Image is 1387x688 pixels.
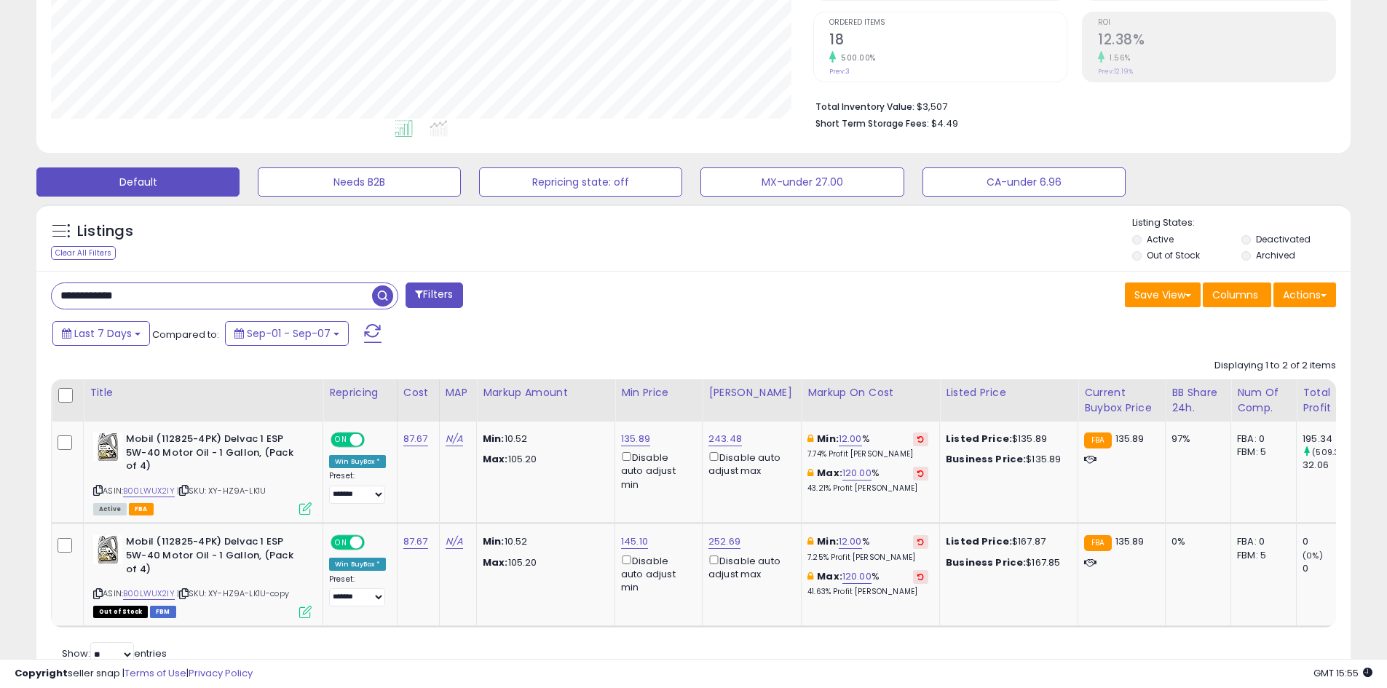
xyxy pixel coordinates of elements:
[946,385,1072,400] div: Listed Price
[446,385,470,400] div: MAP
[329,385,391,400] div: Repricing
[621,449,691,491] div: Disable auto adjust min
[479,167,682,197] button: Repricing state: off
[123,588,175,600] a: B00LWUX2IY
[1147,233,1174,245] label: Active
[817,466,842,480] b: Max:
[483,534,505,548] strong: Min:
[1084,432,1111,448] small: FBA
[700,167,904,197] button: MX-under 27.00
[807,587,928,597] p: 41.63% Profit [PERSON_NAME]
[177,485,266,497] span: | SKU: XY-HZ9A-LK1U
[946,432,1012,446] b: Listed Price:
[836,52,876,63] small: 500.00%
[329,558,386,571] div: Win BuyBox *
[1132,216,1351,230] p: Listing States:
[483,556,604,569] p: 105.20
[93,503,127,515] span: All listings currently available for purchase on Amazon
[1084,385,1159,416] div: Current Buybox Price
[815,97,1325,114] li: $3,507
[829,31,1067,51] h2: 18
[1273,282,1336,307] button: Actions
[621,432,650,446] a: 135.89
[74,326,132,341] span: Last 7 Days
[621,385,696,400] div: Min Price
[1105,52,1131,63] small: 1.56%
[817,432,839,446] b: Min:
[1313,666,1372,680] span: 2025-09-15 15:55 GMT
[946,453,1067,466] div: $135.89
[1203,282,1271,307] button: Columns
[807,467,928,494] div: %
[621,553,691,595] div: Disable auto adjust min
[93,606,148,618] span: All listings that are currently out of stock and unavailable for purchase on Amazon
[839,534,862,549] a: 12.00
[621,534,648,549] a: 145.10
[329,455,386,468] div: Win BuyBox *
[126,535,303,580] b: Mobil (112825-4PK) Delvac 1 ESP 5W-40 Motor Oil - 1 Gallon, (Pack of 4)
[52,321,150,346] button: Last 7 Days
[807,570,928,597] div: %
[1303,562,1362,575] div: 0
[363,434,386,446] span: OFF
[1237,446,1285,459] div: FBM: 5
[1303,535,1362,548] div: 0
[93,535,122,564] img: 51fLMiYu4zL._SL40_.jpg
[483,453,604,466] p: 105.20
[152,328,219,341] span: Compared to:
[363,537,386,549] span: OFF
[708,432,742,446] a: 243.48
[150,606,176,618] span: FBM
[329,574,386,607] div: Preset:
[817,534,839,548] b: Min:
[93,535,312,616] div: ASIN:
[817,569,842,583] b: Max:
[403,432,428,446] a: 87.67
[1237,535,1285,548] div: FBA: 0
[1147,249,1200,261] label: Out of Stock
[807,483,928,494] p: 43.21% Profit [PERSON_NAME]
[1303,459,1362,472] div: 32.06
[1115,534,1145,548] span: 135.89
[1303,432,1362,446] div: 195.34
[36,167,240,197] button: Default
[842,569,872,584] a: 120.00
[483,555,508,569] strong: Max:
[815,100,914,113] b: Total Inventory Value:
[839,432,862,446] a: 12.00
[807,385,933,400] div: Markup on Cost
[1303,550,1323,561] small: (0%)
[258,167,461,197] button: Needs B2B
[77,221,133,242] h5: Listings
[129,503,154,515] span: FBA
[15,667,253,681] div: seller snap | |
[842,466,872,481] a: 120.00
[1171,432,1220,446] div: 97%
[483,452,508,466] strong: Max:
[1214,359,1336,373] div: Displaying 1 to 2 of 2 items
[1237,432,1285,446] div: FBA: 0
[807,432,928,459] div: %
[1212,288,1258,302] span: Columns
[483,535,604,548] p: 10.52
[931,116,958,130] span: $4.49
[946,432,1067,446] div: $135.89
[1237,385,1290,416] div: Num of Comp.
[1171,385,1225,416] div: BB Share 24h.
[829,67,850,76] small: Prev: 3
[946,452,1026,466] b: Business Price:
[125,666,186,680] a: Terms of Use
[946,555,1026,569] b: Business Price:
[1171,535,1220,548] div: 0%
[403,534,428,549] a: 87.67
[329,471,386,504] div: Preset:
[483,432,604,446] p: 10.52
[62,647,167,660] span: Show: entries
[177,588,289,599] span: | SKU: XY-HZ9A-LK1U-copy
[946,556,1067,569] div: $167.85
[1237,549,1285,562] div: FBM: 5
[483,432,505,446] strong: Min:
[708,385,795,400] div: [PERSON_NAME]
[708,553,790,581] div: Disable auto adjust max
[1098,67,1133,76] small: Prev: 12.19%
